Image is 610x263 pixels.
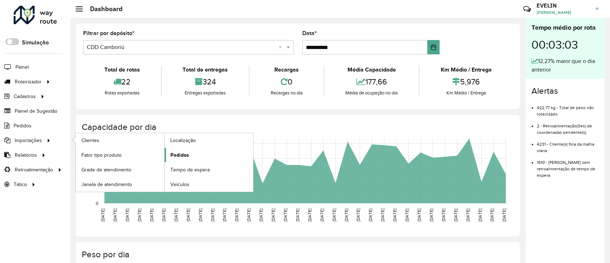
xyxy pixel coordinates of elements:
div: Km Médio / Entrega [421,65,511,74]
a: Grade de atendimento [76,162,164,177]
span: Tático [14,181,27,188]
text: [DATE] [234,209,239,221]
div: Tempo médio por rota [531,23,599,33]
li: 2 - Retroalimentação(ões) de coordenadas pendente(s) [537,117,599,136]
a: Localização [165,133,253,147]
div: Total de rotas [85,65,159,74]
span: Painel [15,63,29,71]
h4: Peso por dia [82,249,513,260]
text: [DATE] [271,209,275,221]
text: [DATE] [429,209,434,221]
a: Clientes [76,133,164,147]
li: 1610 - [PERSON_NAME] sem retroalimentação de tempo de espera [537,154,599,179]
text: [DATE] [222,209,227,221]
span: Pedidos [170,151,189,159]
text: [DATE] [478,209,482,221]
div: 177,66 [326,74,417,89]
div: Total de entregas [164,65,247,74]
text: [DATE] [405,209,409,221]
text: [DATE] [149,209,154,221]
h2: Dashboard [83,5,123,13]
div: Média de ocupação no dia [326,89,417,97]
div: 0 [251,74,322,89]
span: Pedidos [14,122,32,130]
text: [DATE] [259,209,263,221]
h4: Alertas [531,86,599,96]
div: 12,27% maior que o dia anterior [531,57,599,74]
text: [DATE] [283,209,288,221]
li: 422,77 kg - Total de peso não roteirizado [537,99,599,117]
span: [PERSON_NAME] [536,9,590,16]
text: [DATE] [453,209,458,221]
text: [DATE] [502,209,507,221]
text: [DATE] [137,209,142,221]
text: [DATE] [441,209,446,221]
h4: Capacidade por dia [82,122,513,132]
button: Choose Date [427,40,440,54]
text: [DATE] [161,209,166,221]
div: Entregas exportadas [164,89,247,97]
text: 0 [96,201,98,205]
text: [DATE] [125,209,129,221]
text: [DATE] [113,209,117,221]
li: 4231 - Cliente(s) fora da malha viária [537,136,599,154]
text: [DATE] [380,209,385,221]
text: [DATE] [295,209,300,221]
span: Janela de atendimento [81,181,132,188]
div: Km Médio / Entrega [421,89,511,97]
div: 5,976 [421,74,511,89]
span: Clear all [279,43,285,52]
text: [DATE] [490,209,495,221]
span: Tempo de espera [170,166,210,174]
text: [DATE] [246,209,251,221]
span: Grade de atendimento [81,166,131,174]
text: [DATE] [392,209,397,221]
label: Simulação [22,38,49,47]
text: [DATE] [356,209,361,221]
text: [DATE] [368,209,373,221]
text: [DATE] [174,209,178,221]
a: Pedidos [165,148,253,162]
label: Data [302,29,317,38]
span: Painel de Sugestão [15,107,57,115]
div: Média Capacidade [326,65,417,74]
span: Retroalimentação [15,166,53,174]
text: [DATE] [332,209,336,221]
div: 324 [164,74,247,89]
text: [DATE] [186,209,190,221]
span: Localização [170,137,196,144]
a: Tempo de espera [165,162,253,177]
text: [DATE] [307,209,312,221]
span: Importações [15,137,42,144]
text: [DATE] [210,209,215,221]
a: Janela de atendimento [76,177,164,191]
text: [DATE] [320,209,324,221]
span: Veículos [170,181,189,188]
div: 22 [85,74,159,89]
text: [DATE] [344,209,349,221]
text: [DATE] [417,209,421,221]
text: [DATE] [100,209,105,221]
a: Fator tipo produto [76,148,164,162]
div: 00:03:03 [531,33,599,57]
span: Roteirizador [15,78,42,86]
a: Contato Rápido [519,1,535,17]
span: Relatórios [15,151,37,159]
span: Fator tipo produto [81,151,122,159]
div: Rotas exportadas [85,89,159,97]
text: [DATE] [198,209,203,221]
label: Filtrar por depósito [83,29,134,38]
div: Recargas [251,65,322,74]
div: Recargas no dia [251,89,322,97]
span: Cadastros [14,93,36,100]
h3: EVELIN [536,2,590,9]
text: [DATE] [465,209,470,221]
a: Veículos [165,177,253,191]
span: Clientes [81,137,99,144]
